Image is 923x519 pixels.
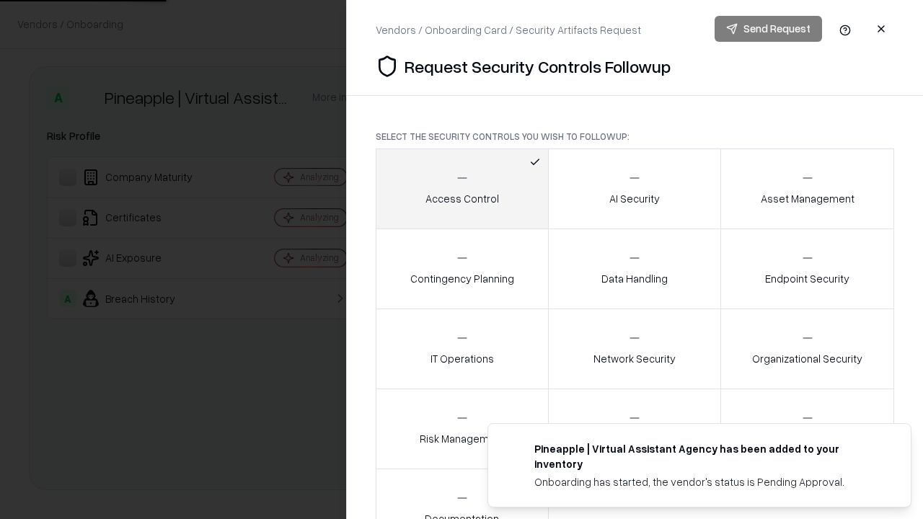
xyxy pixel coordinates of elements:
[593,351,676,366] p: Network Security
[376,309,549,389] button: IT Operations
[752,351,862,366] p: Organizational Security
[761,191,854,206] p: Asset Management
[548,309,722,389] button: Network Security
[376,229,549,309] button: Contingency Planning
[720,309,894,389] button: Organizational Security
[548,389,722,469] button: Security Incidents
[376,22,641,37] div: Vendors / Onboarding Card / Security Artifacts Request
[720,389,894,469] button: Threat Management
[720,229,894,309] button: Endpoint Security
[405,55,671,78] p: Request Security Controls Followup
[720,148,894,229] button: Asset Management
[548,148,722,229] button: AI Security
[376,389,549,469] button: Risk Management
[505,441,523,458] img: trypineapple.com
[425,191,499,206] p: Access Control
[376,148,549,229] button: Access Control
[534,441,876,471] div: Pineapple | Virtual Assistant Agency has been added to your inventory
[376,130,894,143] p: Select the security controls you wish to followup:
[601,271,668,286] p: Data Handling
[410,271,514,286] p: Contingency Planning
[534,474,876,489] div: Onboarding has started, the vendor's status is Pending Approval.
[430,351,494,366] p: IT Operations
[420,431,505,446] p: Risk Management
[765,271,849,286] p: Endpoint Security
[609,191,660,206] p: AI Security
[548,229,722,309] button: Data Handling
